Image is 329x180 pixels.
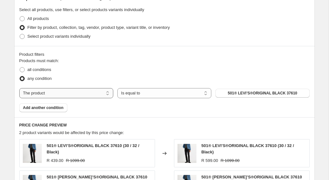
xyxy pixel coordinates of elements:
span: Add another condition [23,105,64,110]
span: any condition [28,76,52,81]
button: 501® LEVI’S®ORIGINAL BLACK 37610 [215,89,309,98]
div: R 599.00 [202,157,218,164]
div: Product filters [19,51,310,58]
span: Products must match: [19,58,59,63]
button: Add another condition [19,103,67,112]
h6: PRICE CHANGE PREVIEW [19,123,310,128]
strike: R 1099.00 [220,157,239,164]
span: Select product variants individually [28,34,90,39]
span: Filter by product, collection, tag, vendor, product type, variant title, or inventory [28,25,170,30]
img: e8c20c424f96fac1aa756abf00902e15_80x.jpg [23,144,42,163]
div: R 439.00 [47,157,64,164]
span: 2 product variants would be affected by this price change: [19,130,124,135]
span: All products [28,16,49,21]
span: all conditions [28,67,51,72]
span: Select all products, use filters, or select products variants individually [19,7,144,12]
strike: R 1099.00 [66,157,85,164]
img: e8c20c424f96fac1aa756abf00902e15_80x.jpg [177,144,196,163]
span: 501® LEVI’S®ORIGINAL BLACK 37610 (30 / 32 / Black) [47,143,140,154]
span: 501® LEVI’S®ORIGINAL BLACK 37610 (30 / 32 / Black) [202,143,294,154]
span: 501® LEVI’S®ORIGINAL BLACK 37610 [228,91,297,96]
